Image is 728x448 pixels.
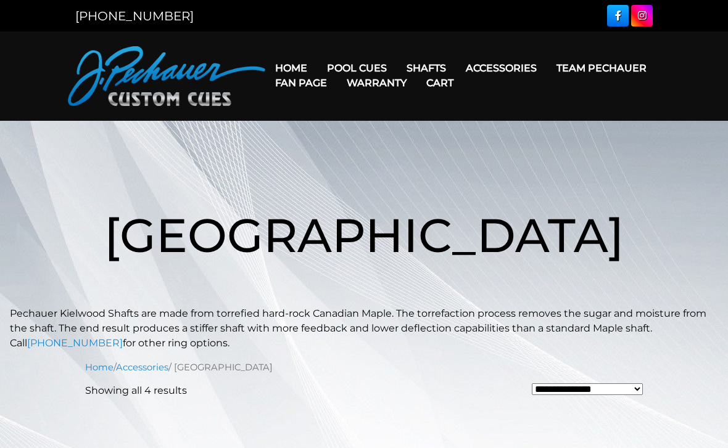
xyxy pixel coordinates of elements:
[547,52,656,84] a: Team Pechauer
[85,360,643,374] nav: Breadcrumb
[317,52,397,84] a: Pool Cues
[85,383,187,398] p: Showing all 4 results
[116,362,168,373] a: Accessories
[265,67,337,99] a: Fan Page
[85,362,114,373] a: Home
[75,9,194,23] a: [PHONE_NUMBER]
[27,337,123,349] a: [PHONE_NUMBER]
[456,52,547,84] a: Accessories
[532,383,643,395] select: Shop order
[416,67,463,99] a: Cart
[104,206,624,264] span: [GEOGRAPHIC_DATA]
[337,67,416,99] a: Warranty
[68,46,265,106] img: Pechauer Custom Cues
[10,306,718,351] p: Pechauer Kielwood Shafts are made from torrefied hard-rock Canadian Maple. The torrefaction proce...
[265,52,317,84] a: Home
[397,52,456,84] a: Shafts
